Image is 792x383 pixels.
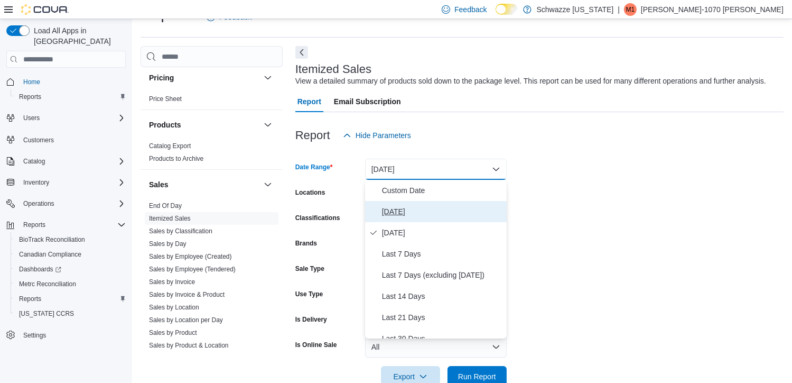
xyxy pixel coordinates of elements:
[19,197,126,210] span: Operations
[15,90,126,103] span: Reports
[454,4,487,15] span: Feedback
[149,120,181,130] h3: Products
[537,3,614,16] p: Schwazze [US_STATE]
[11,306,130,321] button: [US_STATE] CCRS
[149,214,191,223] span: Itemized Sales
[624,3,637,16] div: Monica-1070 Becerra
[262,178,274,191] button: Sales
[30,25,126,47] span: Load All Apps in [GEOGRAPHIC_DATA]
[19,134,58,147] a: Customers
[382,269,502,281] span: Last 7 Days (excluding [DATE])
[365,180,507,339] div: Select listbox
[295,290,323,298] label: Use Type
[295,129,330,142] h3: Report
[149,227,212,235] a: Sales by Classification
[149,252,232,261] span: Sales by Employee (Created)
[334,91,401,112] span: Email Subscription
[149,290,225,299] span: Sales by Invoice & Product
[149,142,191,150] a: Catalog Export
[19,176,53,189] button: Inventory
[365,336,507,358] button: All
[2,196,130,211] button: Operations
[11,291,130,306] button: Reports
[11,89,130,104] button: Reports
[19,155,126,168] span: Catalog
[297,91,321,112] span: Report
[11,262,130,277] a: Dashboards
[19,280,76,288] span: Metrc Reconciliation
[2,154,130,169] button: Catalog
[365,159,507,180] button: [DATE]
[149,240,187,248] span: Sales by Day
[19,218,50,231] button: Reports
[15,90,45,103] a: Reports
[295,341,337,349] label: Is Online Sale
[141,93,283,110] div: Pricing
[149,215,191,222] a: Itemized Sales
[641,3,784,16] p: [PERSON_NAME]-1070 [PERSON_NAME]
[295,163,333,171] label: Date Range
[149,304,199,311] a: Sales by Location
[458,371,496,382] span: Run Report
[23,199,54,208] span: Operations
[19,329,50,342] a: Settings
[19,309,74,318] span: [US_STATE] CCRS
[149,278,195,286] a: Sales by Invoice
[23,331,46,340] span: Settings
[19,197,59,210] button: Operations
[149,265,236,273] span: Sales by Employee (Tendered)
[19,93,41,101] span: Reports
[15,307,126,320] span: Washington CCRS
[23,178,49,187] span: Inventory
[19,176,126,189] span: Inventory
[2,175,130,190] button: Inventory
[295,76,766,87] div: View a detailed summary of products sold down to the package level. This report can be used for m...
[149,155,203,162] a: Products to Archive
[149,354,253,362] span: Sales by Product & Location per Day
[149,95,182,103] a: Price Sheet
[2,327,130,343] button: Settings
[141,140,283,169] div: Products
[295,188,325,197] label: Locations
[15,278,126,290] span: Metrc Reconciliation
[149,316,223,324] span: Sales by Location per Day
[11,247,130,262] button: Canadian Compliance
[19,235,85,244] span: BioTrack Reconciliation
[15,233,126,246] span: BioTrack Reconciliation
[382,184,502,197] span: Custom Date
[382,226,502,239] span: [DATE]
[19,329,126,342] span: Settings
[2,74,130,89] button: Home
[149,154,203,163] span: Products to Archive
[19,76,44,88] a: Home
[23,78,40,86] span: Home
[2,217,130,232] button: Reports
[15,233,89,246] a: BioTrack Reconciliation
[15,293,126,305] span: Reports
[356,130,411,141] span: Hide Parameters
[149,179,169,190] h3: Sales
[295,214,340,222] label: Classifications
[15,263,66,276] a: Dashboards
[19,112,44,124] button: Users
[149,179,259,190] button: Sales
[19,112,126,124] span: Users
[21,4,69,15] img: Cova
[15,248,86,261] a: Canadian Compliance
[149,278,195,286] span: Sales by Invoice
[149,72,259,83] button: Pricing
[11,277,130,291] button: Metrc Reconciliation
[149,291,225,298] a: Sales by Invoice & Product
[141,199,283,381] div: Sales
[149,341,229,350] span: Sales by Product & Location
[295,265,324,273] label: Sale Type
[15,278,80,290] a: Metrc Reconciliation
[382,290,502,303] span: Last 14 Days
[626,3,635,16] span: M1
[149,72,174,83] h3: Pricing
[149,202,182,210] span: End Of Day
